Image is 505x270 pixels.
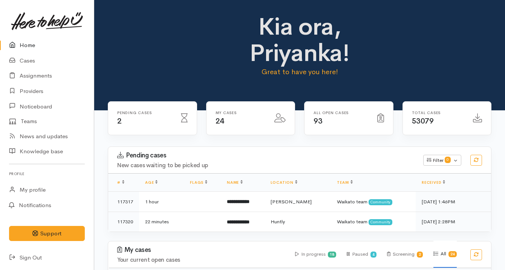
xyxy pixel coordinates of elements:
[347,241,376,268] div: Paused
[216,111,266,115] h6: My cases
[422,180,445,185] a: Received
[423,155,461,166] button: Filter0
[108,192,139,212] td: 117317
[271,198,312,205] span: [PERSON_NAME]
[372,252,375,257] b: 4
[216,116,224,126] span: 24
[369,219,392,225] span: Community
[9,169,85,179] h6: Profile
[331,212,416,232] td: Waikato team
[295,241,336,268] div: In progress
[369,199,392,205] span: Community
[416,212,491,232] td: [DATE] 2:28PM
[190,180,207,185] a: Flags
[445,157,451,163] span: 0
[117,180,124,185] a: #
[271,218,285,225] span: Huntly
[139,192,184,212] td: 1 hour
[416,192,491,212] td: [DATE] 1:46PM
[331,192,416,212] td: Waikato team
[314,111,368,115] h6: All Open cases
[139,212,184,232] td: 22 minutes
[419,252,421,257] b: 2
[117,116,122,126] span: 2
[108,212,139,232] td: 117320
[9,226,85,241] button: Support
[145,180,158,185] a: Age
[271,180,297,185] a: Location
[117,111,172,115] h6: Pending cases
[412,111,464,115] h6: Total cases
[206,14,393,67] h1: Kia ora, Priyanka!
[412,116,434,126] span: 53079
[433,241,457,268] div: All
[117,152,414,159] h3: Pending cases
[227,180,243,185] a: Name
[337,180,352,185] a: Team
[206,67,393,77] p: Great to have you here!
[330,252,334,257] b: 18
[450,252,455,256] b: 24
[117,246,286,254] h3: My cases
[117,257,286,263] h4: Your current open cases
[314,116,322,126] span: 93
[387,241,423,268] div: Screening
[117,162,414,169] h4: New cases waiting to be picked up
